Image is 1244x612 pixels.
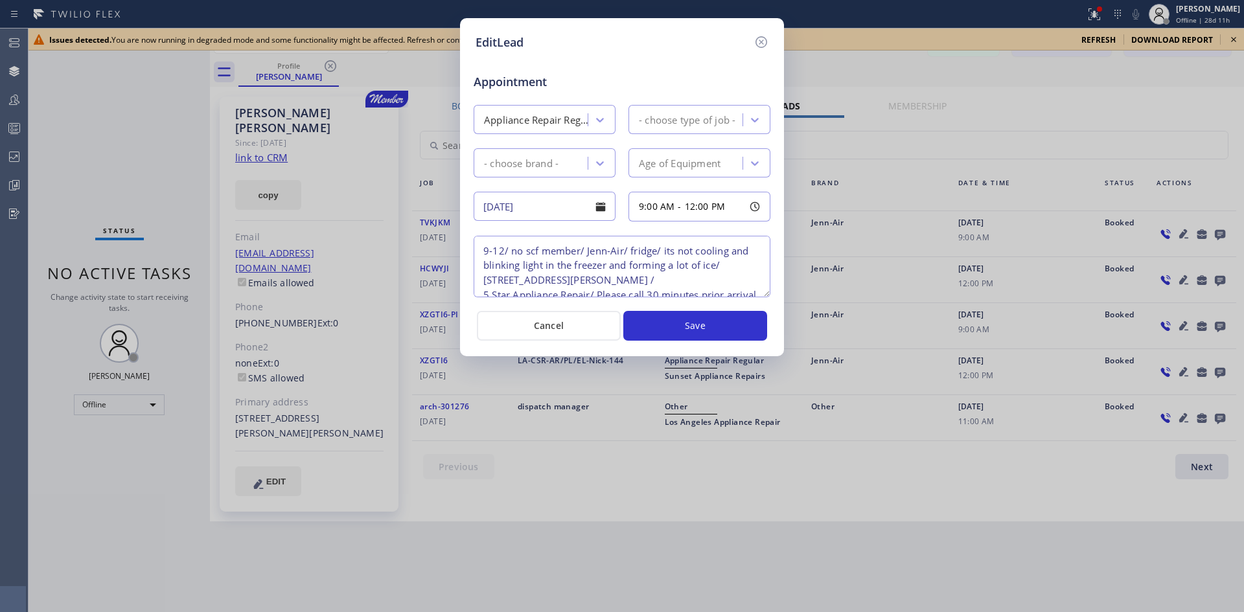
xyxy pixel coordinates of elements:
span: - [678,200,681,212]
button: Cancel [477,311,621,341]
span: Appointment [474,73,571,91]
div: Appliance Repair Regular [484,113,589,128]
textarea: 9-12/ no scf member/ Jenn-Air/ fridge/ its not cooling and blinking light in the freezer and form... [474,236,770,297]
div: Age of Equipment [639,156,720,171]
div: - choose type of job - [639,113,735,128]
span: 9:00 AM [639,200,674,212]
input: - choose date - [474,192,616,221]
div: - choose brand - [484,156,559,171]
span: 12:00 PM [685,200,726,212]
button: Save [623,311,767,341]
h5: EditLead [476,34,524,51]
